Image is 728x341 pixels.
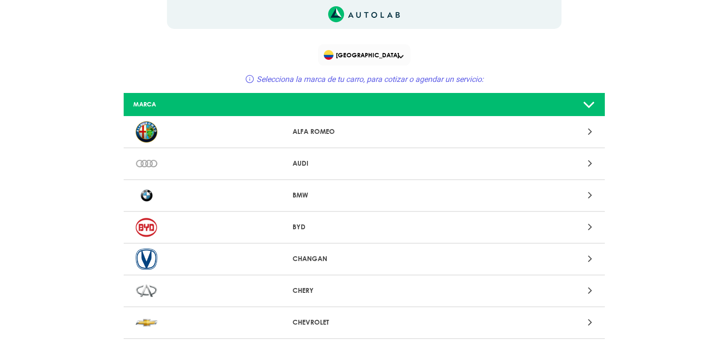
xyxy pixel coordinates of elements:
[136,280,157,302] img: CHERY
[318,44,410,66] div: Flag of COLOMBIA[GEOGRAPHIC_DATA]
[324,50,333,60] img: Flag of COLOMBIA
[136,249,157,270] img: CHANGAN
[293,317,435,328] p: CHEVROLET
[293,222,435,232] p: BYD
[126,100,285,109] div: MARCA
[293,127,435,137] p: ALFA ROMEO
[293,286,435,296] p: CHERY
[124,93,605,117] a: MARCA
[256,75,484,84] span: Selecciona la marca de tu carro, para cotizar o agendar un servicio:
[293,190,435,200] p: BMW
[136,185,157,206] img: BMW
[136,312,157,333] img: CHEVROLET
[136,217,157,238] img: BYD
[136,153,157,174] img: AUDI
[293,158,435,169] p: AUDI
[328,9,400,18] a: Link al sitio de autolab
[324,48,406,62] span: [GEOGRAPHIC_DATA]
[293,254,435,264] p: CHANGAN
[136,121,157,143] img: ALFA ROMEO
